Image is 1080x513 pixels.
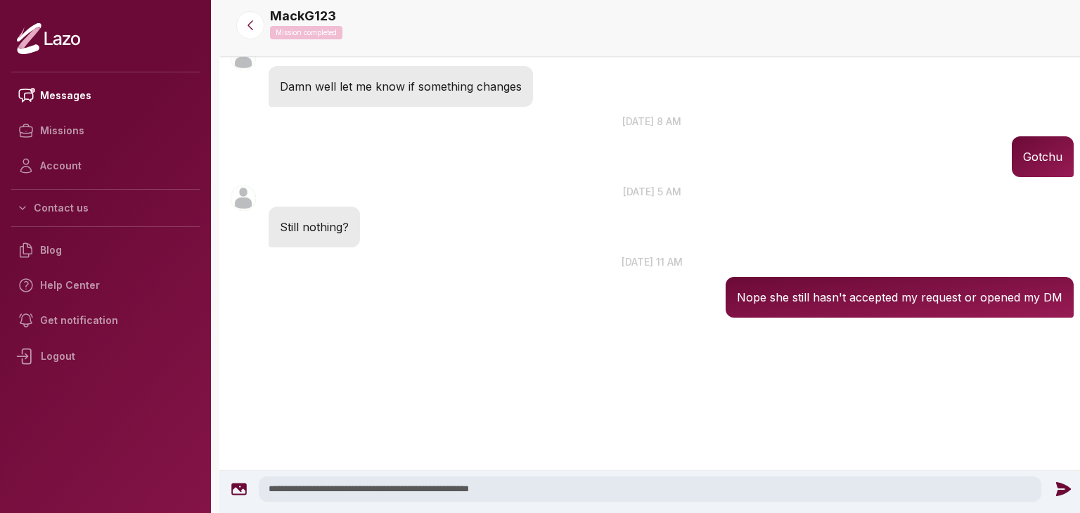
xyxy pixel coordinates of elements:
[11,268,200,303] a: Help Center
[280,218,349,236] p: Still nothing?
[280,77,522,96] p: Damn well let me know if something changes
[11,78,200,113] a: Messages
[270,26,342,39] p: Mission completed
[11,233,200,268] a: Blog
[11,113,200,148] a: Missions
[270,6,336,26] p: MackG123
[11,148,200,183] a: Account
[11,195,200,221] button: Contact us
[11,303,200,338] a: Get notification
[11,338,200,375] div: Logout
[737,288,1062,306] p: Nope she still hasn't accepted my request or opened my DM
[1023,148,1062,166] p: Gotchu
